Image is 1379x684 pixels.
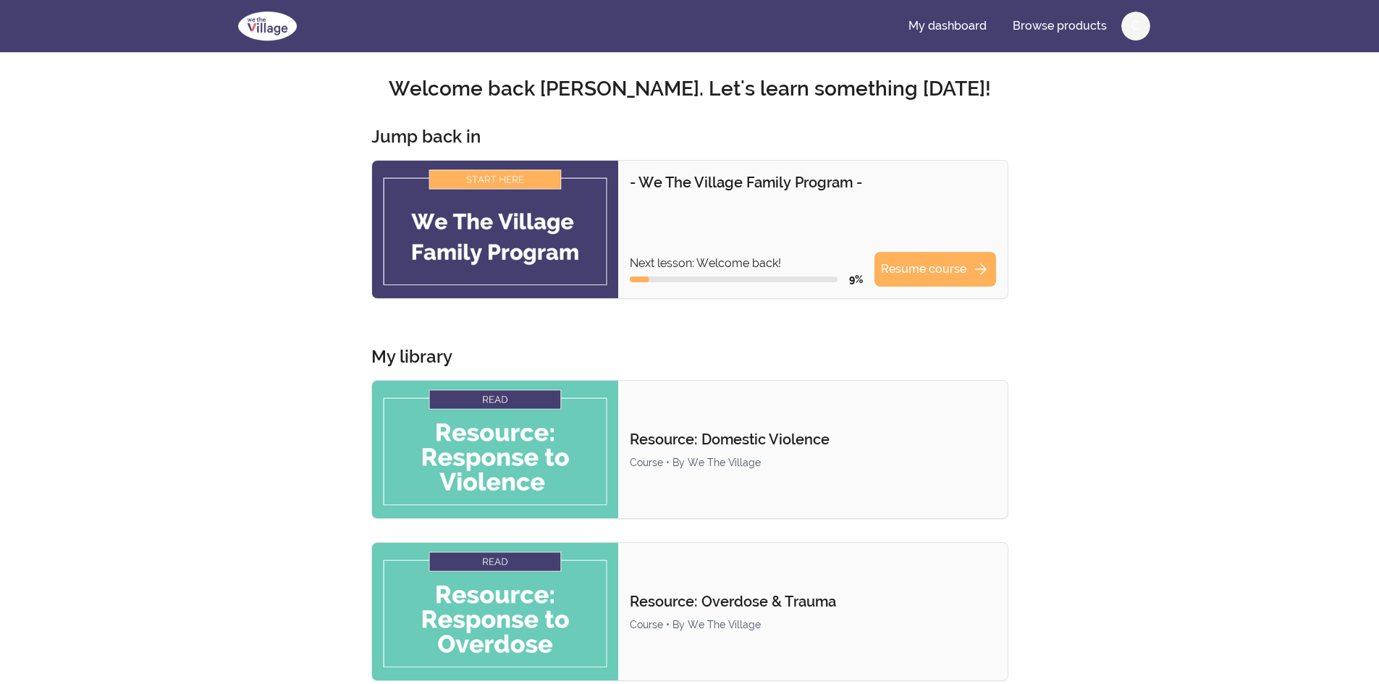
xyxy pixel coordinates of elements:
img: Product image for Resource: Overdose & Trauma [372,543,619,680]
img: We The Village logo [229,9,305,43]
h2: Welcome back [PERSON_NAME]. Let's learn something [DATE]! [229,76,1150,102]
h3: Jump back in [371,125,481,148]
p: Next lesson: Welcome back! [630,255,862,272]
p: Resource: Domestic Violence [630,429,995,449]
div: Course progress [630,276,837,282]
a: Resume coursearrow_forward [874,252,996,287]
h3: My library [371,345,452,368]
a: Browse products [1001,9,1118,43]
img: Product image for - We The Village Family Program - [372,161,619,298]
img: Product image for Resource: Domestic Violence [372,381,619,518]
span: 9 % [849,274,863,285]
div: Course • By We The Village [630,617,995,632]
nav: Main [897,9,1150,43]
span: arrow_forward [972,261,990,278]
button: C [1121,12,1150,41]
a: Product image for Resource: Overdose & TraumaResource: Overdose & TraumaCourse • By We The Village [371,542,1008,681]
p: - We The Village Family Program - [630,172,995,193]
div: Course • By We The Village [630,455,995,470]
a: Product image for Resource: Domestic ViolenceResource: Domestic ViolenceCourse • By We The Village [371,380,1008,519]
p: Resource: Overdose & Trauma [630,591,995,612]
a: My dashboard [897,9,998,43]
